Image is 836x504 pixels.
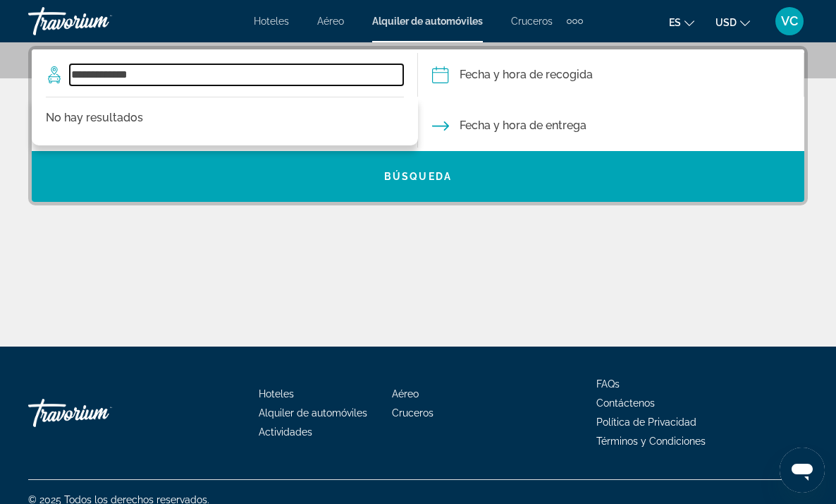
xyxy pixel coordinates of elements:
button: Búsqueda [32,151,804,202]
button: Drop-off date [432,100,586,151]
a: Términos y Condiciones [596,436,706,447]
button: Pickup date [432,49,593,100]
a: Cruceros [392,407,434,419]
span: es [669,17,681,28]
a: Contáctenos [596,397,655,409]
span: Búsqueda [384,171,452,182]
a: Travorium [28,3,169,40]
p: No hay resultados [46,108,143,128]
a: Hoteles [259,388,294,400]
a: Hoteles [254,16,289,27]
button: User Menu [771,6,808,36]
a: Actividades [259,426,312,438]
a: Cruceros [511,16,553,27]
a: Travorium [28,392,169,434]
div: Search widget [32,49,804,202]
span: VC [781,14,798,28]
a: Aéreo [317,16,344,27]
span: USD [715,17,737,28]
a: Alquiler de automóviles [259,407,367,419]
iframe: Botón para iniciar la ventana de mensajería [780,448,825,493]
button: Change language [669,12,694,32]
button: Change currency [715,12,750,32]
a: Aéreo [392,388,419,400]
button: Extra navigation items [567,10,583,32]
a: Política de Privacidad [596,416,696,428]
span: Fecha y hora de entrega [460,116,586,136]
a: Alquiler de automóviles [372,16,483,27]
a: FAQs [596,378,620,390]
